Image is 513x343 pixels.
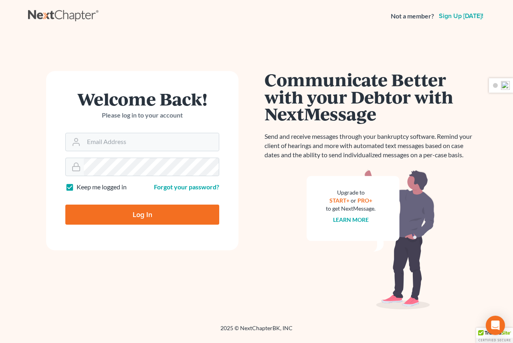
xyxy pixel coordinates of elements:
a: Learn more [333,216,369,223]
p: Send and receive messages through your bankruptcy software. Remind your client of hearings and mo... [265,132,477,160]
img: nextmessage_bg-59042aed3d76b12b5cd301f8e5b87938c9018125f34e5fa2b7a6b67550977c72.svg [307,169,435,310]
a: PRO+ [357,197,372,204]
div: Open Intercom Messenger [486,316,505,335]
div: 2025 © NextChapterBK, INC [28,324,485,339]
p: Please log in to your account [65,111,219,120]
div: TrustedSite Certified [476,328,513,343]
h1: Welcome Back! [65,90,219,108]
div: Upgrade to [326,189,376,197]
input: Log In [65,205,219,225]
h1: Communicate Better with your Debtor with NextMessage [265,71,477,122]
a: Sign up [DATE]! [437,13,485,19]
label: Keep me logged in [77,183,127,192]
a: START+ [329,197,349,204]
span: or [351,197,356,204]
a: Forgot your password? [154,183,219,191]
strong: Not a member? [391,12,434,21]
div: to get NextMessage. [326,205,376,213]
input: Email Address [84,133,219,151]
